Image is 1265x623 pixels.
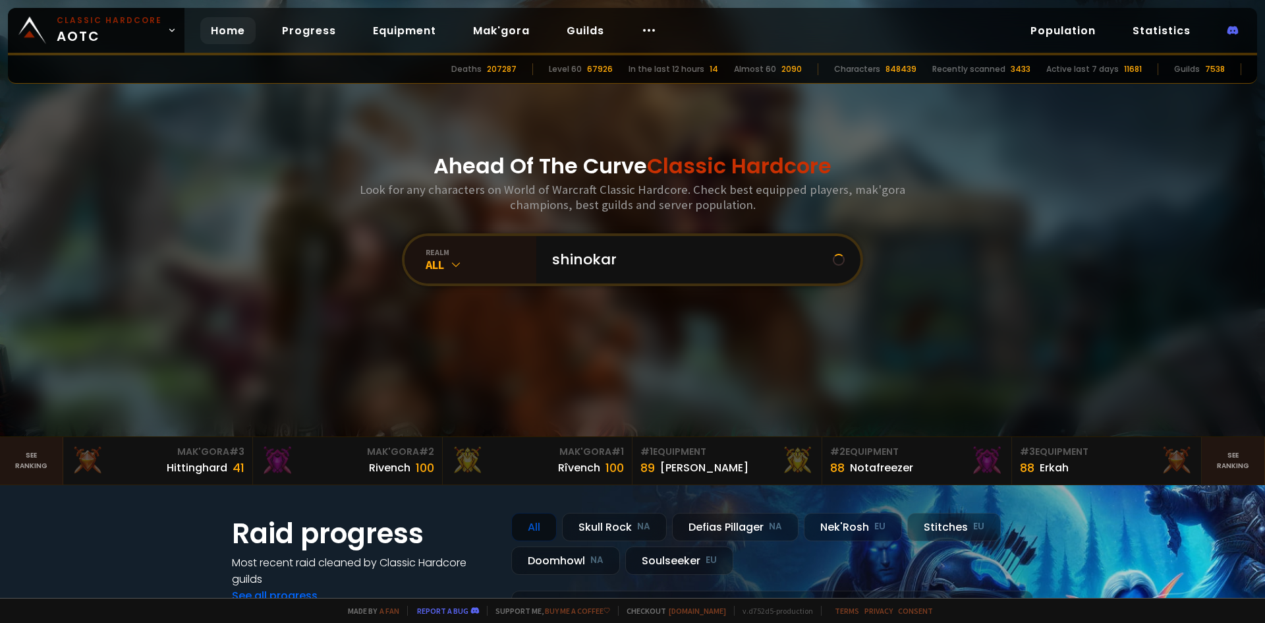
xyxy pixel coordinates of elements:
[416,459,434,477] div: 100
[451,63,482,75] div: Deaths
[232,513,495,554] h1: Raid progress
[556,17,615,44] a: Guilds
[1202,437,1265,485] a: Seeranking
[1012,437,1202,485] a: #3Equipment88Erkah
[706,554,717,567] small: EU
[379,606,399,616] a: a fan
[834,63,880,75] div: Characters
[419,445,434,458] span: # 2
[973,520,984,533] small: EU
[544,236,833,283] input: Search a character...
[632,437,822,485] a: #1Equipment89[PERSON_NAME]
[426,247,536,257] div: realm
[932,63,1005,75] div: Recently scanned
[781,63,802,75] div: 2090
[1020,17,1106,44] a: Population
[8,8,184,53] a: Classic HardcoreAOTC
[57,15,162,26] small: Classic Hardcore
[167,460,227,476] div: Hittinghard
[618,606,726,616] span: Checkout
[587,63,613,75] div: 67926
[830,445,845,458] span: # 2
[253,437,443,485] a: Mak'Gora#2Rivench100
[232,588,318,603] a: See all progress
[426,257,536,272] div: All
[511,547,620,575] div: Doomhowl
[1040,460,1069,476] div: Erkah
[487,606,610,616] span: Support me,
[417,606,468,616] a: Report a bug
[907,513,1001,541] div: Stitches
[1174,63,1200,75] div: Guilds
[1020,445,1193,459] div: Equipment
[1046,63,1119,75] div: Active last 7 days
[1124,63,1142,75] div: 11681
[734,606,813,616] span: v. d752d5 - production
[611,445,624,458] span: # 1
[229,445,244,458] span: # 3
[1020,445,1035,458] span: # 3
[835,606,859,616] a: Terms
[443,437,632,485] a: Mak'Gora#1Rîvench100
[362,17,447,44] a: Equipment
[1205,63,1225,75] div: 7538
[647,151,831,181] span: Classic Hardcore
[640,459,655,477] div: 89
[549,63,582,75] div: Level 60
[57,15,162,46] span: AOTC
[71,445,244,459] div: Mak'Gora
[562,513,667,541] div: Skull Rock
[434,150,831,182] h1: Ahead Of The Curve
[511,513,557,541] div: All
[545,606,610,616] a: Buy me a coffee
[605,459,624,477] div: 100
[261,445,434,459] div: Mak'Gora
[640,445,814,459] div: Equipment
[451,445,624,459] div: Mak'Gora
[885,63,916,75] div: 848439
[669,606,726,616] a: [DOMAIN_NAME]
[898,606,933,616] a: Consent
[271,17,347,44] a: Progress
[830,459,845,477] div: 88
[63,437,253,485] a: Mak'Gora#3Hittinghard41
[734,63,776,75] div: Almost 60
[864,606,893,616] a: Privacy
[629,63,704,75] div: In the last 12 hours
[660,460,748,476] div: [PERSON_NAME]
[637,520,650,533] small: NA
[463,17,540,44] a: Mak'gora
[672,513,799,541] div: Defias Pillager
[1011,63,1030,75] div: 3433
[340,606,399,616] span: Made by
[1122,17,1201,44] a: Statistics
[354,182,911,212] h3: Look for any characters on World of Warcraft Classic Hardcore. Check best equipped players, mak'g...
[232,554,495,587] h4: Most recent raid cleaned by Classic Hardcore guilds
[804,513,902,541] div: Nek'Rosh
[369,460,410,476] div: Rivench
[590,554,604,567] small: NA
[822,437,1012,485] a: #2Equipment88Notafreezer
[640,445,653,458] span: # 1
[200,17,256,44] a: Home
[830,445,1003,459] div: Equipment
[233,459,244,477] div: 41
[625,547,733,575] div: Soulseeker
[1020,459,1034,477] div: 88
[558,460,600,476] div: Rîvench
[769,520,782,533] small: NA
[850,460,913,476] div: Notafreezer
[874,520,885,533] small: EU
[487,63,517,75] div: 207287
[710,63,718,75] div: 14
